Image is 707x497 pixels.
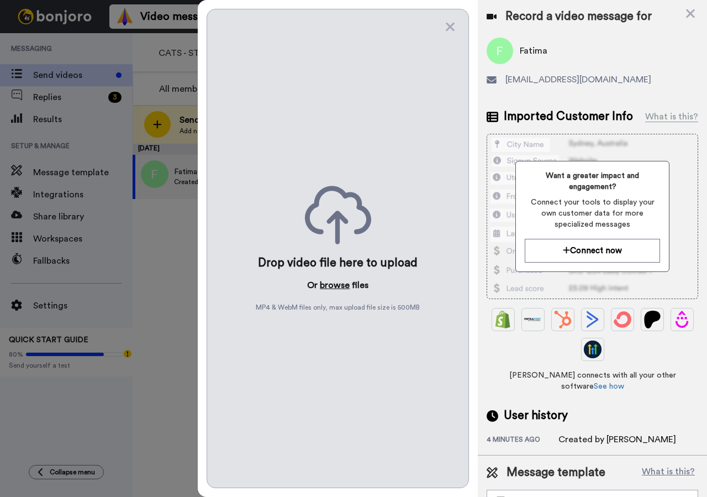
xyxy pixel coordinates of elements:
button: Connect now [525,239,660,263]
span: [PERSON_NAME] connects with all your other software [487,370,698,392]
span: User history [504,407,568,424]
button: browse [320,279,350,292]
div: 4 minutes ago [487,435,558,446]
img: ActiveCampaign [584,311,602,328]
a: See how [594,383,624,390]
img: GoHighLevel [584,341,602,358]
div: What is this? [645,110,698,123]
span: Imported Customer Info [504,108,633,125]
img: Hubspot [554,311,572,328]
span: MP4 & WebM files only, max upload file size is 500 MB [256,303,420,312]
span: [EMAIL_ADDRESS][DOMAIN_NAME] [505,73,651,86]
img: Drip [673,311,691,328]
img: Ontraport [524,311,542,328]
img: Shopify [494,311,512,328]
span: Want a greater impact and engagement? [525,170,660,192]
img: ConvertKit [614,311,631,328]
span: Connect your tools to display your own customer data for more specialized messages [525,197,660,230]
button: What is this? [639,464,698,481]
img: Patreon [643,311,661,328]
p: Or files [307,279,368,292]
div: Drop video file here to upload [258,255,418,271]
div: Created by [PERSON_NAME] [558,433,676,446]
span: Message template [506,464,605,481]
